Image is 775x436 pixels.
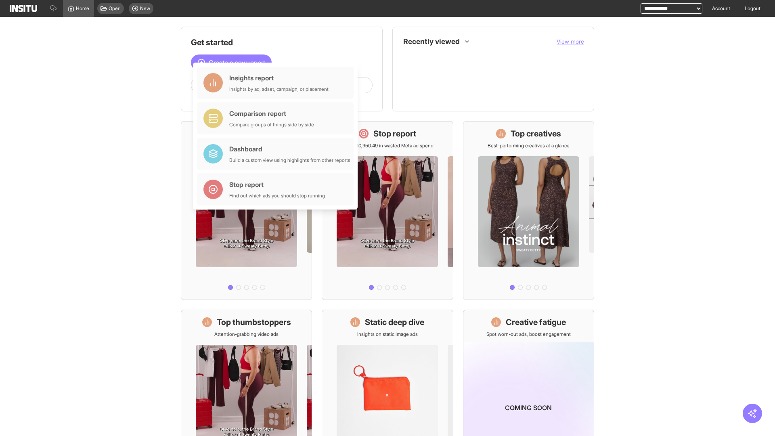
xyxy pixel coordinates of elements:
span: Home [76,5,89,12]
h1: Top creatives [511,128,561,139]
div: Insights by ad, adset, campaign, or placement [229,86,329,92]
h1: Top thumbstoppers [217,317,291,328]
p: Save £30,950.49 in wasted Meta ad spend [341,143,434,149]
button: View more [557,38,584,46]
h1: Static deep dive [365,317,424,328]
button: Create a new report [191,55,272,71]
a: Top creativesBest-performing creatives at a glance [463,121,594,300]
span: Create a new report [209,58,265,67]
span: View more [557,38,584,45]
div: Stop report [229,180,325,189]
p: Best-performing creatives at a glance [488,143,570,149]
span: New [140,5,150,12]
p: Insights on static image ads [357,331,418,337]
div: Insights report [229,73,329,83]
h1: Get started [191,37,373,48]
p: Attention-grabbing video ads [214,331,279,337]
div: Build a custom view using highlights from other reports [229,157,350,163]
span: Open [109,5,121,12]
div: Dashboard [229,144,350,154]
a: What's live nowSee all active ads instantly [181,121,312,300]
div: Comparison report [229,109,314,118]
img: Logo [10,5,37,12]
div: Find out which ads you should stop running [229,193,325,199]
h1: Stop report [373,128,416,139]
a: Stop reportSave £30,950.49 in wasted Meta ad spend [322,121,453,300]
div: Compare groups of things side by side [229,122,314,128]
